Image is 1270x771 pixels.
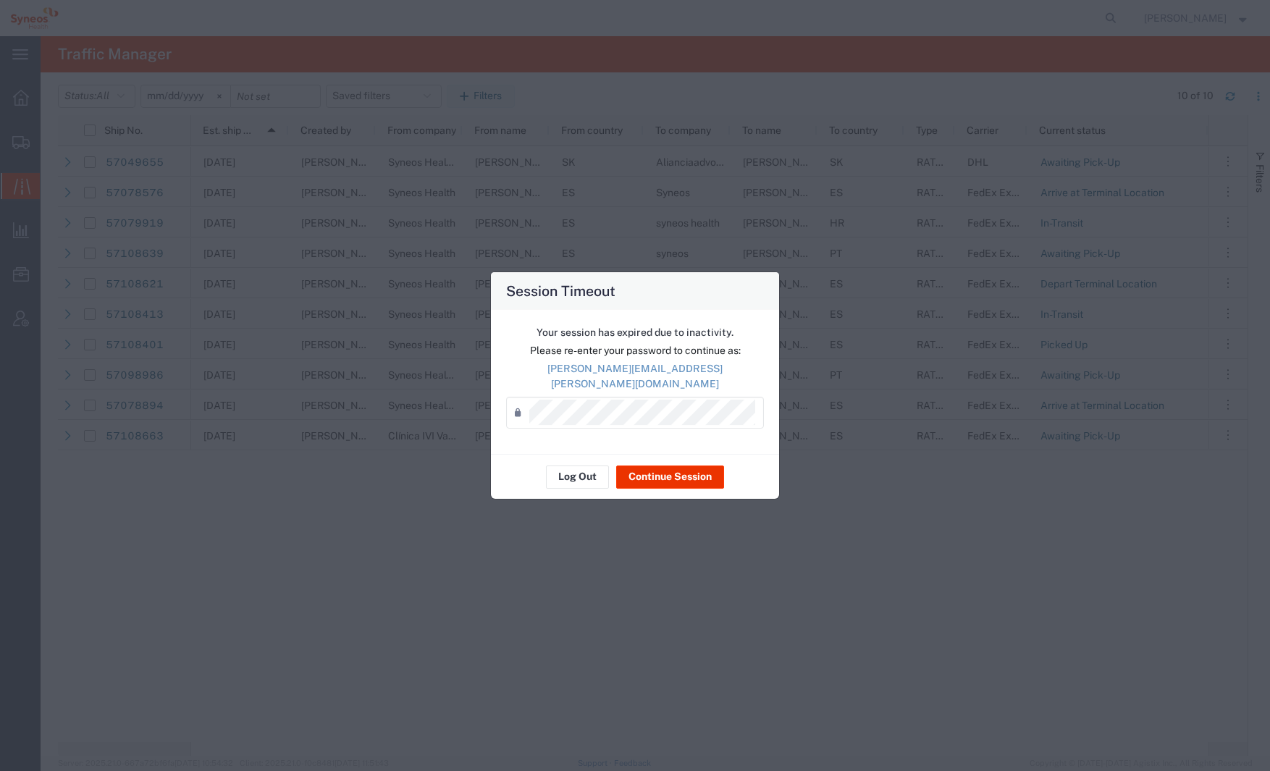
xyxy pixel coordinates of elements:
p: [PERSON_NAME][EMAIL_ADDRESS][PERSON_NAME][DOMAIN_NAME] [506,361,764,392]
p: Your session has expired due to inactivity. [506,325,764,340]
button: Continue Session [616,465,724,489]
h4: Session Timeout [506,280,615,301]
p: Please re-enter your password to continue as: [506,343,764,358]
button: Log Out [546,465,609,489]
